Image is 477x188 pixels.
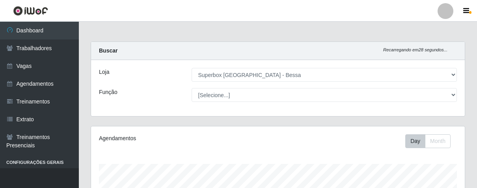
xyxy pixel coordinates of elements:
img: CoreUI Logo [13,6,48,16]
i: Recarregando em 28 segundos... [383,47,447,52]
div: Toolbar with button groups [405,134,457,148]
strong: Buscar [99,47,117,54]
div: Agendamentos [99,134,241,143]
button: Day [405,134,425,148]
label: Função [99,88,117,96]
div: First group [405,134,451,148]
button: Month [425,134,451,148]
label: Loja [99,68,109,76]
